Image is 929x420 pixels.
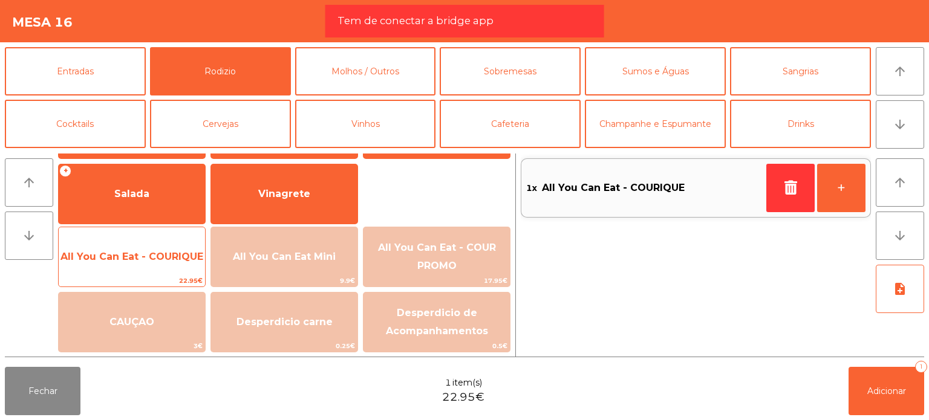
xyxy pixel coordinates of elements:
span: All You Can Eat - COURIQUE [542,179,685,197]
button: Cervejas [150,100,291,148]
button: arrow_downward [876,212,924,260]
button: + [817,164,865,212]
i: arrow_upward [22,175,36,190]
button: Drinks [730,100,871,148]
span: 9.9€ [211,275,357,286]
button: arrow_upward [876,47,924,95]
span: CAUÇAO [109,316,154,328]
span: 3€ [59,340,205,352]
i: arrow_upward [893,64,907,79]
button: Fechar [5,367,80,415]
span: 0.25€ [211,340,357,352]
span: 1x [526,179,537,197]
span: All You Can Eat Mini [233,251,336,262]
i: arrow_downward [22,228,36,243]
button: Sobremesas [440,47,581,95]
h4: Mesa 16 [12,13,73,31]
button: Sangrias [730,47,871,95]
span: 0.5€ [363,340,510,352]
span: Tem de conectar a bridge app [337,13,494,28]
button: note_add [876,265,924,313]
button: Cocktails [5,100,146,148]
span: Adicionar [867,386,906,396]
span: Vinagrete [258,188,310,199]
span: 22.95€ [442,389,484,405]
span: 17.95€ [363,275,510,286]
button: arrow_downward [5,212,53,260]
button: Cafeteria [440,100,581,148]
span: Desperdicio carne [236,316,333,328]
button: Sumos e Águas [585,47,726,95]
i: arrow_downward [893,117,907,132]
i: arrow_upward [893,175,907,190]
span: Salada [114,188,149,199]
button: arrow_upward [5,158,53,207]
button: Vinhos [295,100,436,148]
button: Rodizio [150,47,291,95]
span: 1 [445,376,451,389]
span: All You Can Eat - COURIQUE [60,251,203,262]
button: arrow_upward [876,158,924,207]
span: item(s) [452,376,482,389]
span: 22.95€ [59,275,205,286]
span: All You Can Eat - COUR PROMO [378,242,496,271]
i: arrow_downward [893,228,907,243]
button: Molhos / Outros [295,47,436,95]
button: Adicionar1 [849,367,924,415]
i: note_add [893,282,907,296]
button: arrow_downward [876,100,924,149]
div: 1 [915,361,927,373]
button: Champanhe e Espumante [585,100,726,148]
button: Entradas [5,47,146,95]
span: + [59,165,71,177]
span: Desperdicio de Acompanhamentos [386,307,488,337]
